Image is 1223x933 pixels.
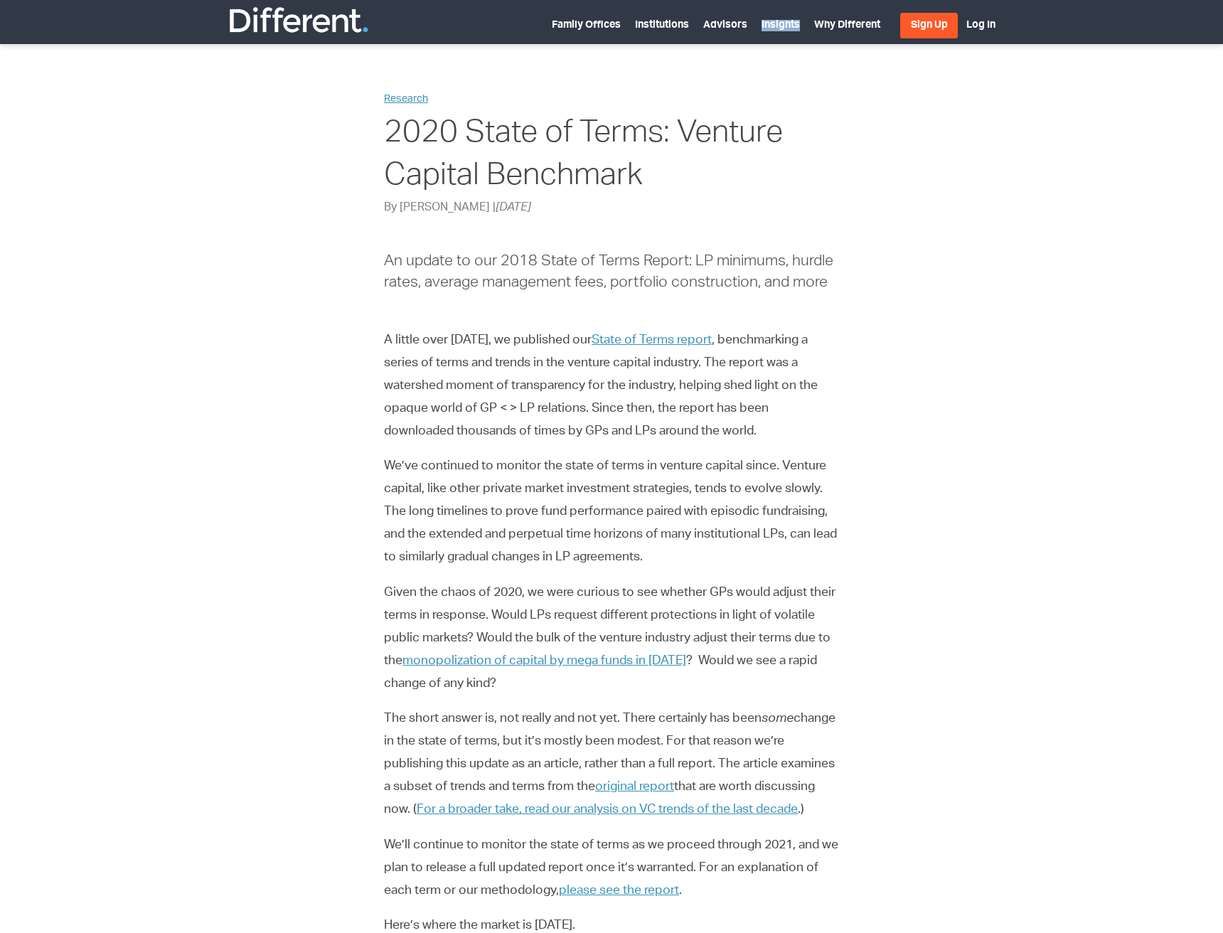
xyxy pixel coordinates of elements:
[635,21,689,31] a: Institutions
[559,885,679,897] a: please see the report
[384,455,839,569] p: We’ve continued to monitor the state of terms in venture capital since. Venture capital, like oth...
[228,6,370,34] img: Different Funds
[496,203,531,214] span: [DATE]
[900,13,958,38] a: Sign Up
[384,329,839,443] p: A little over [DATE], we published our , benchmarking a series of terms and trends in the venture...
[384,114,839,200] h1: 2020 State of Terms: Venture Capital Benchmark
[384,834,839,902] p: We’ll continue to monitor the state of terms as we proceed through 2021, and we plan to release a...
[762,713,794,725] em: some
[384,95,428,105] a: Research
[703,21,747,31] a: Advisors
[595,781,674,794] a: original report
[762,21,800,31] a: Insights
[966,21,995,31] a: Log In
[384,582,839,695] p: Given the chaos of 2020, we were curious to see whether GPs would adjust their terms in response....
[417,804,798,816] a: For a broader take, read our analysis on VC trends of the last decade
[384,252,839,294] h6: An update to our 2018 State of Terms Report: LP minimums, hurdle rates, average management fees, ...
[552,21,621,31] a: Family Offices
[402,655,686,668] a: monopolization of capital by mega funds in [DATE]
[592,334,712,347] a: State of Terms report
[384,708,839,821] p: The short answer is, not really and not yet. There certainly has been change in the state of term...
[814,21,880,31] a: Why Different
[384,200,839,217] p: By [PERSON_NAME] |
